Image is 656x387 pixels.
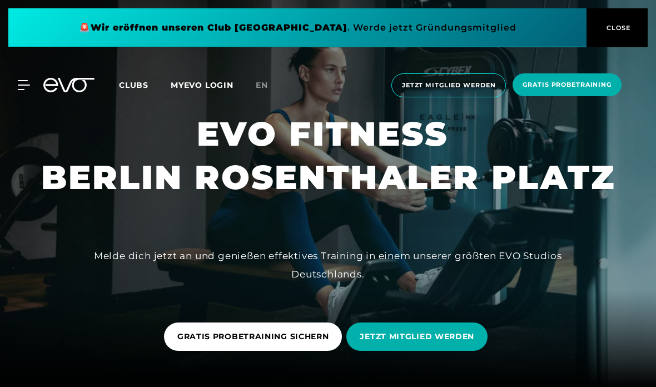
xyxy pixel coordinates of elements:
[78,247,578,283] div: Melde dich jetzt an und genießen effektives Training in einem unserer größten EVO Studios Deutsch...
[164,314,347,359] a: GRATIS PROBETRAINING SICHERN
[388,73,509,97] a: Jetzt Mitglied werden
[256,80,268,90] span: en
[604,23,631,33] span: CLOSE
[587,8,648,47] button: CLOSE
[177,331,329,343] span: GRATIS PROBETRAINING SICHERN
[119,80,171,90] a: Clubs
[360,331,474,343] span: JETZT MITGLIED WERDEN
[509,73,625,97] a: Gratis Probetraining
[171,80,233,90] a: MYEVO LOGIN
[346,314,492,359] a: JETZT MITGLIED WERDEN
[256,79,281,92] a: en
[41,112,615,199] h1: EVO FITNESS BERLIN ROSENTHALER PLATZ
[119,80,148,90] span: Clubs
[402,81,495,90] span: Jetzt Mitglied werden
[523,80,612,90] span: Gratis Probetraining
